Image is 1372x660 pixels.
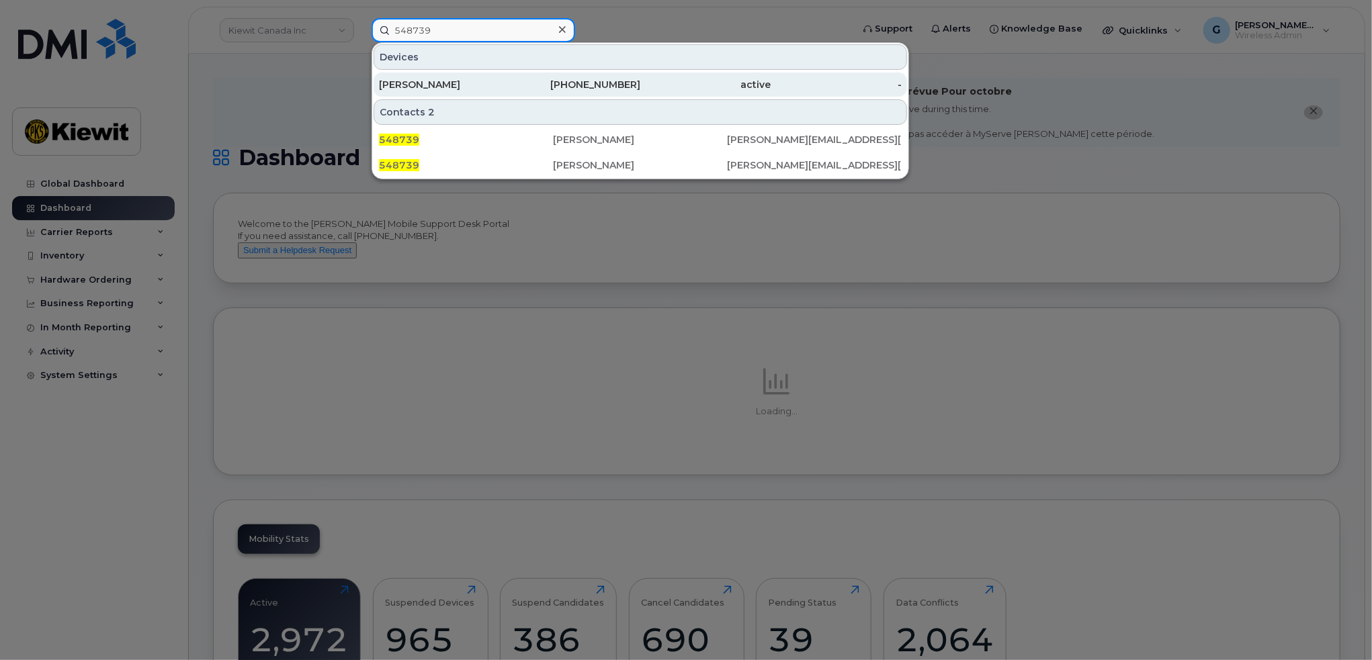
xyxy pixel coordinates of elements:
[374,153,907,177] a: 548739[PERSON_NAME][PERSON_NAME][EMAIL_ADDRESS][PERSON_NAME][PERSON_NAME][DOMAIN_NAME]
[374,73,907,97] a: [PERSON_NAME][PHONE_NUMBER]active-
[1314,602,1362,650] iframe: Messenger Launcher
[771,78,902,91] div: -
[374,99,907,125] div: Contacts
[728,158,902,172] div: [PERSON_NAME][EMAIL_ADDRESS][PERSON_NAME][PERSON_NAME][DOMAIN_NAME]
[379,134,419,146] span: 548739
[374,128,907,152] a: 548739[PERSON_NAME][PERSON_NAME][EMAIL_ADDRESS][PERSON_NAME][PERSON_NAME][DOMAIN_NAME]
[640,78,771,91] div: active
[379,159,419,171] span: 548739
[553,133,727,146] div: [PERSON_NAME]
[374,44,907,70] div: Devices
[379,78,510,91] div: [PERSON_NAME]
[553,158,727,172] div: [PERSON_NAME]
[728,133,902,146] div: [PERSON_NAME][EMAIL_ADDRESS][PERSON_NAME][PERSON_NAME][DOMAIN_NAME]
[428,105,435,119] span: 2
[510,78,641,91] div: [PHONE_NUMBER]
